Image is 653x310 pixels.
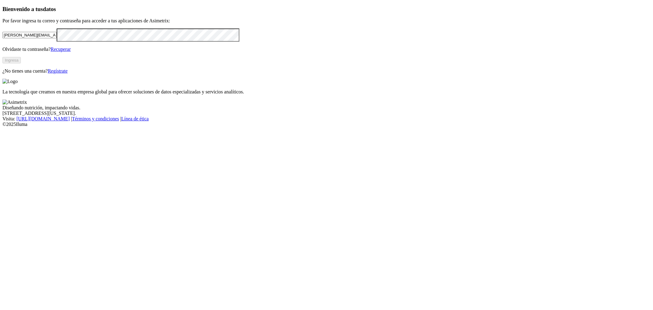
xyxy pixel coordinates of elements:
h3: Bienvenido a tus [2,6,651,13]
div: © 2025 Iluma [2,122,651,127]
img: Asimetrix [2,100,27,105]
p: Por favor ingresa tu correo y contraseña para acceder a tus aplicaciones de Asimetrix: [2,18,651,24]
span: datos [43,6,56,12]
a: Recuperar [51,47,71,52]
a: Términos y condiciones [72,116,119,121]
img: Logo [2,79,18,84]
p: La tecnología que creamos en nuestra empresa global para ofrecer soluciones de datos especializad... [2,89,651,95]
div: [STREET_ADDRESS][US_STATE]. [2,111,651,116]
button: Ingresa [2,57,21,63]
div: Diseñando nutrición, impactando vidas. [2,105,651,111]
a: Línea de ética [121,116,149,121]
p: Olvidaste tu contraseña? [2,47,651,52]
a: Regístrate [48,68,68,74]
input: Tu correo [2,32,57,38]
div: Visita : | | [2,116,651,122]
a: [URL][DOMAIN_NAME] [17,116,70,121]
p: ¿No tienes una cuenta? [2,68,651,74]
